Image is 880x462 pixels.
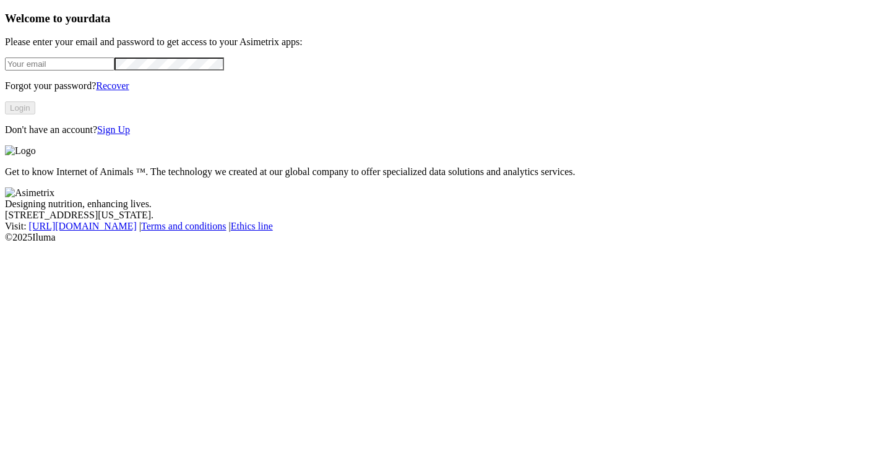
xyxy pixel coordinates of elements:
div: [STREET_ADDRESS][US_STATE]. [5,210,875,221]
a: Recover [96,80,129,91]
a: Terms and conditions [141,221,226,231]
p: Forgot your password? [5,80,875,92]
span: data [88,12,110,25]
h3: Welcome to your [5,12,875,25]
p: Please enter your email and password to get access to your Asimetrix apps: [5,36,875,48]
a: Ethics line [231,221,273,231]
button: Login [5,101,35,114]
a: [URL][DOMAIN_NAME] [29,221,137,231]
div: © 2025 Iluma [5,232,875,243]
a: Sign Up [97,124,130,135]
div: Designing nutrition, enhancing lives. [5,199,875,210]
p: Get to know Internet of Animals ™. The technology we created at our global company to offer speci... [5,166,875,178]
img: Asimetrix [5,187,54,199]
input: Your email [5,58,114,71]
img: Logo [5,145,36,156]
p: Don't have an account? [5,124,875,135]
div: Visit : | | [5,221,875,232]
